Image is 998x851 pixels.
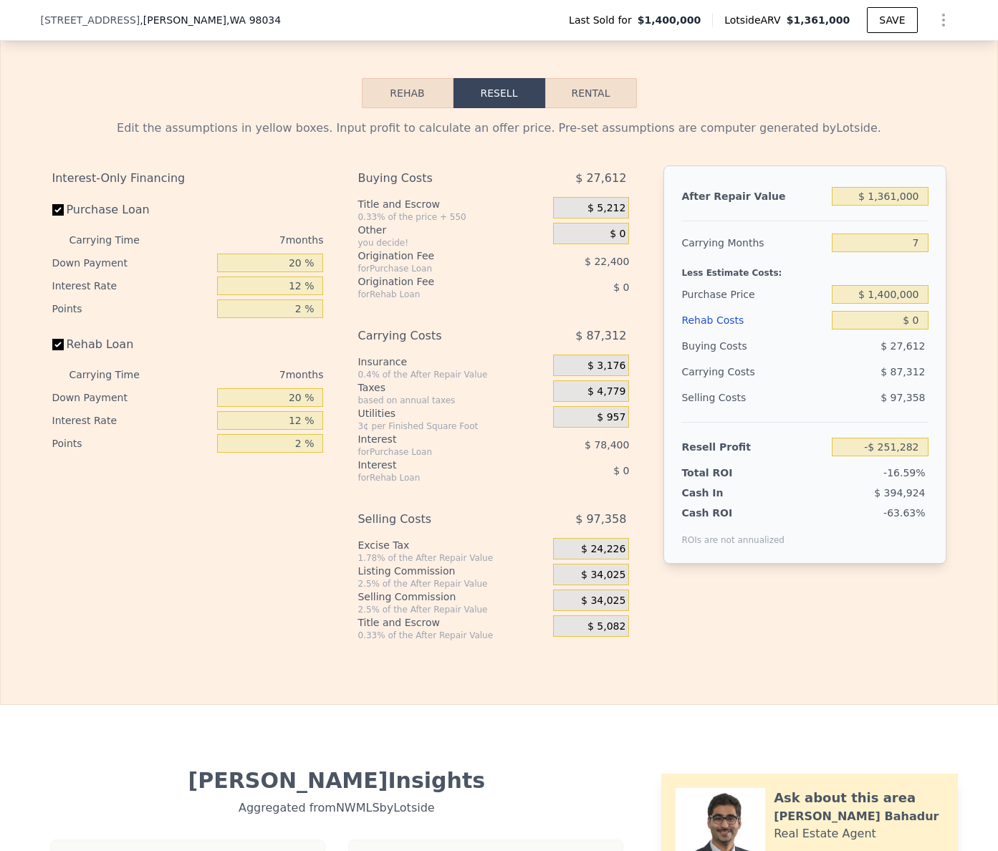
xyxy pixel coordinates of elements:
[358,420,547,432] div: 3¢ per Finished Square Foot
[358,165,517,191] div: Buying Costs
[358,211,547,223] div: 0.33% of the price + 550
[69,363,163,386] div: Carrying Time
[883,507,925,519] span: -63.63%
[358,289,517,300] div: for Rehab Loan
[581,595,625,607] span: $ 34,025
[52,794,622,817] div: Aggregated from NWMLS by Lotside
[358,590,547,604] div: Selling Commission
[881,340,925,352] span: $ 27,612
[358,369,547,380] div: 0.4% of the After Repair Value
[52,204,64,216] input: Purchase Loan
[358,380,547,395] div: Taxes
[681,359,771,385] div: Carrying Costs
[681,520,785,546] div: ROIs are not annualized
[881,366,925,378] span: $ 87,312
[358,274,517,289] div: Origination Fee
[774,825,876,842] div: Real Estate Agent
[638,13,701,27] span: $1,400,000
[774,808,939,825] div: [PERSON_NAME] Bahadur
[358,604,547,615] div: 2.5% of the After Repair Value
[681,506,785,520] div: Cash ROI
[575,323,626,349] span: $ 87,312
[52,274,212,297] div: Interest Rate
[52,409,212,432] div: Interest Rate
[358,323,517,349] div: Carrying Costs
[358,395,547,406] div: based on annual taxes
[681,333,826,359] div: Buying Costs
[168,229,324,251] div: 7 months
[610,228,625,241] span: $ 0
[52,432,212,455] div: Points
[587,360,625,372] span: $ 3,176
[52,120,946,137] div: Edit the assumptions in yellow boxes. Input profit to calculate an offer price. Pre-set assumptio...
[358,506,517,532] div: Selling Costs
[613,465,629,476] span: $ 0
[681,466,771,480] div: Total ROI
[587,385,625,398] span: $ 4,779
[52,251,212,274] div: Down Payment
[575,506,626,532] span: $ 97,358
[681,307,826,333] div: Rehab Costs
[52,339,64,350] input: Rehab Loan
[587,620,625,633] span: $ 5,082
[681,282,826,307] div: Purchase Price
[581,543,625,556] span: $ 24,226
[585,439,629,451] span: $ 78,400
[52,386,212,409] div: Down Payment
[41,13,140,27] span: [STREET_ADDRESS]
[569,13,638,27] span: Last Sold for
[613,282,629,293] span: $ 0
[454,78,545,108] button: Resell
[597,411,625,424] span: $ 957
[787,14,850,26] span: $1,361,000
[724,13,786,27] span: Lotside ARV
[585,256,629,267] span: $ 22,400
[69,229,163,251] div: Carrying Time
[881,392,925,403] span: $ 97,358
[358,615,547,630] div: Title and Escrow
[358,578,547,590] div: 2.5% of the After Repair Value
[358,630,547,641] div: 0.33% of the After Repair Value
[168,363,324,386] div: 7 months
[358,249,517,263] div: Origination Fee
[358,197,547,211] div: Title and Escrow
[358,237,547,249] div: you decide!
[681,486,771,500] div: Cash In
[52,165,324,191] div: Interest-Only Financing
[681,183,826,209] div: After Repair Value
[226,14,281,26] span: , WA 98034
[358,458,517,472] div: Interest
[358,564,547,578] div: Listing Commission
[575,165,626,191] span: $ 27,612
[358,446,517,458] div: for Purchase Loan
[358,472,517,484] div: for Rehab Loan
[681,256,928,282] div: Less Estimate Costs:
[681,385,826,410] div: Selling Costs
[358,406,547,420] div: Utilities
[52,297,212,320] div: Points
[358,552,547,564] div: 1.78% of the After Repair Value
[52,197,212,223] label: Purchase Loan
[581,569,625,582] span: $ 34,025
[140,13,281,27] span: , [PERSON_NAME]
[358,263,517,274] div: for Purchase Loan
[883,467,925,479] span: -16.59%
[358,432,517,446] div: Interest
[587,202,625,215] span: $ 5,212
[681,434,826,460] div: Resell Profit
[52,332,212,357] label: Rehab Loan
[774,788,916,808] div: Ask about this area
[358,223,547,237] div: Other
[681,230,826,256] div: Carrying Months
[52,768,622,794] div: [PERSON_NAME] Insights
[874,487,925,499] span: $ 394,924
[358,355,547,369] div: Insurance
[867,7,917,33] button: SAVE
[362,78,454,108] button: Rehab
[929,6,958,34] button: Show Options
[545,78,637,108] button: Rental
[358,538,547,552] div: Excise Tax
